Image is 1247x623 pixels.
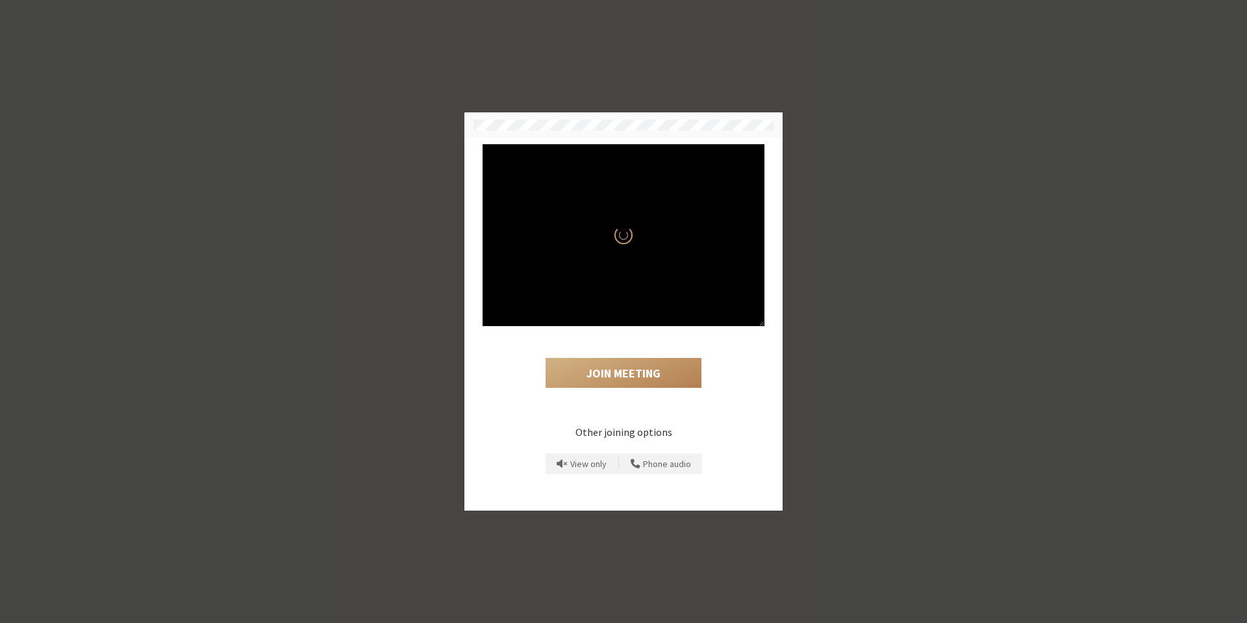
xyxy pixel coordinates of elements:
[618,455,620,472] span: |
[552,453,611,474] button: Prevent echo when there is already an active mic and speaker in the room.
[570,459,607,469] span: View only
[626,453,696,474] button: Use your phone for mic and speaker while you view the meeting on this device.
[483,424,764,440] p: Other joining options
[546,358,701,388] button: Join Meeting
[643,459,691,469] span: Phone audio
